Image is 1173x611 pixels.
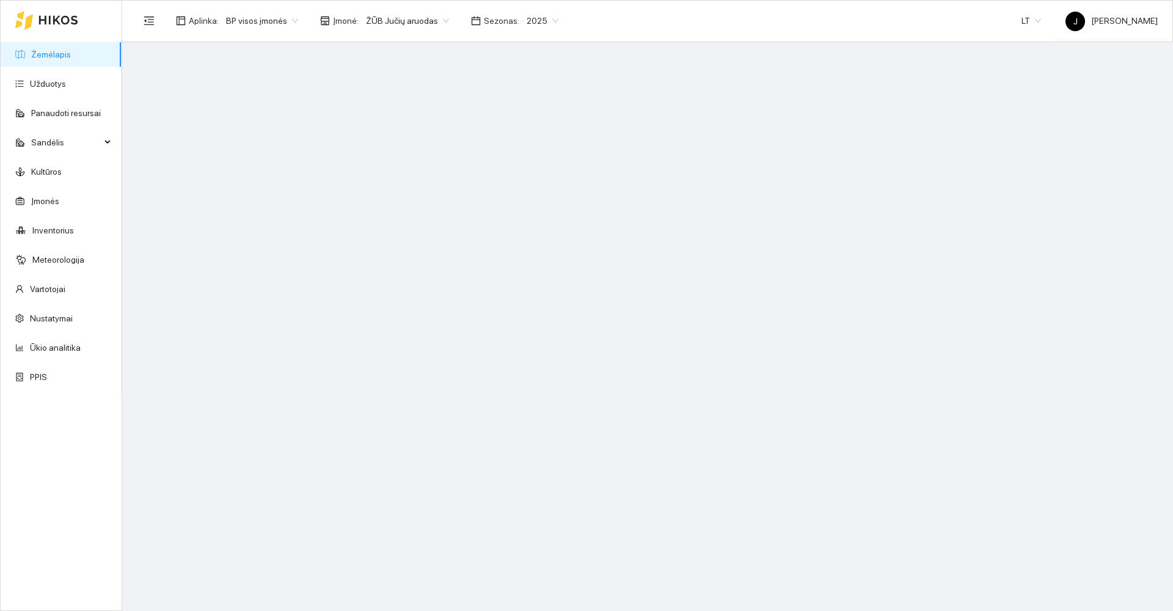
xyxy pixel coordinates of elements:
[527,12,558,30] span: 2025
[32,255,84,265] a: Meteorologija
[366,12,449,30] span: ŽŪB Jučių aruodas
[189,14,219,27] span: Aplinka :
[1073,12,1078,31] span: J
[30,343,81,353] a: Ūkio analitika
[471,16,481,26] span: calendar
[31,167,62,177] a: Kultūros
[226,12,298,30] span: BP visos įmonės
[1021,12,1041,30] span: LT
[1065,16,1158,26] span: [PERSON_NAME]
[137,9,161,33] button: menu-fold
[176,16,186,26] span: layout
[333,14,359,27] span: Įmonė :
[144,15,155,26] span: menu-fold
[30,313,73,323] a: Nustatymai
[31,49,71,59] a: Žemėlapis
[31,130,101,155] span: Sandėlis
[30,284,65,294] a: Vartotojai
[484,14,519,27] span: Sezonas :
[31,108,101,118] a: Panaudoti resursai
[30,372,47,382] a: PPIS
[31,196,59,206] a: Įmonės
[320,16,330,26] span: shop
[30,79,66,89] a: Užduotys
[32,225,74,235] a: Inventorius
